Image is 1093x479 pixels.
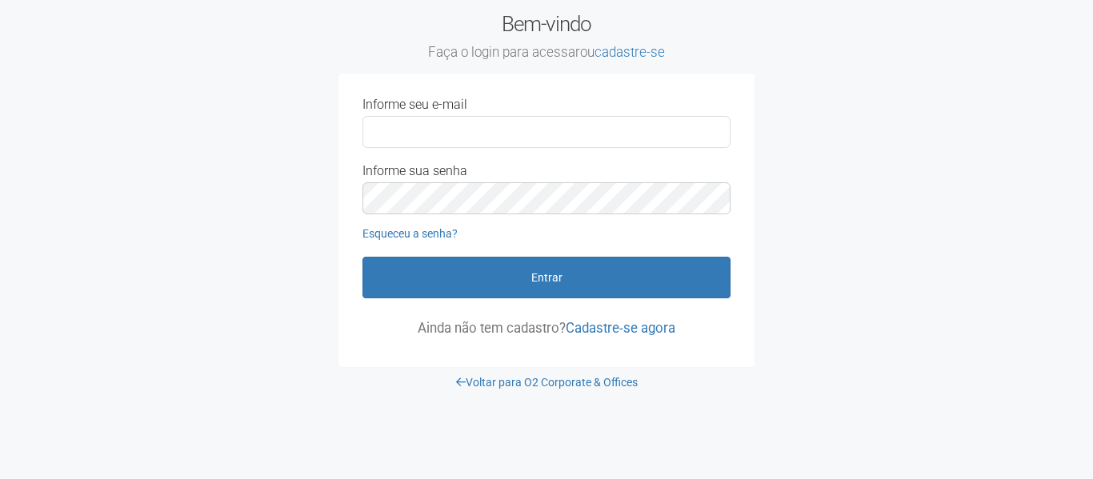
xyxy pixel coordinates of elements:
a: cadastre-se [595,44,665,60]
a: Esqueceu a senha? [362,227,458,240]
a: Voltar para O2 Corporate & Offices [456,376,638,389]
h2: Bem-vindo [338,12,755,62]
a: Cadastre-se agora [566,320,675,336]
button: Entrar [362,257,731,298]
label: Informe seu e-mail [362,98,467,112]
label: Informe sua senha [362,164,467,178]
p: Ainda não tem cadastro? [362,321,731,335]
span: ou [580,44,665,60]
small: Faça o login para acessar [338,44,755,62]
